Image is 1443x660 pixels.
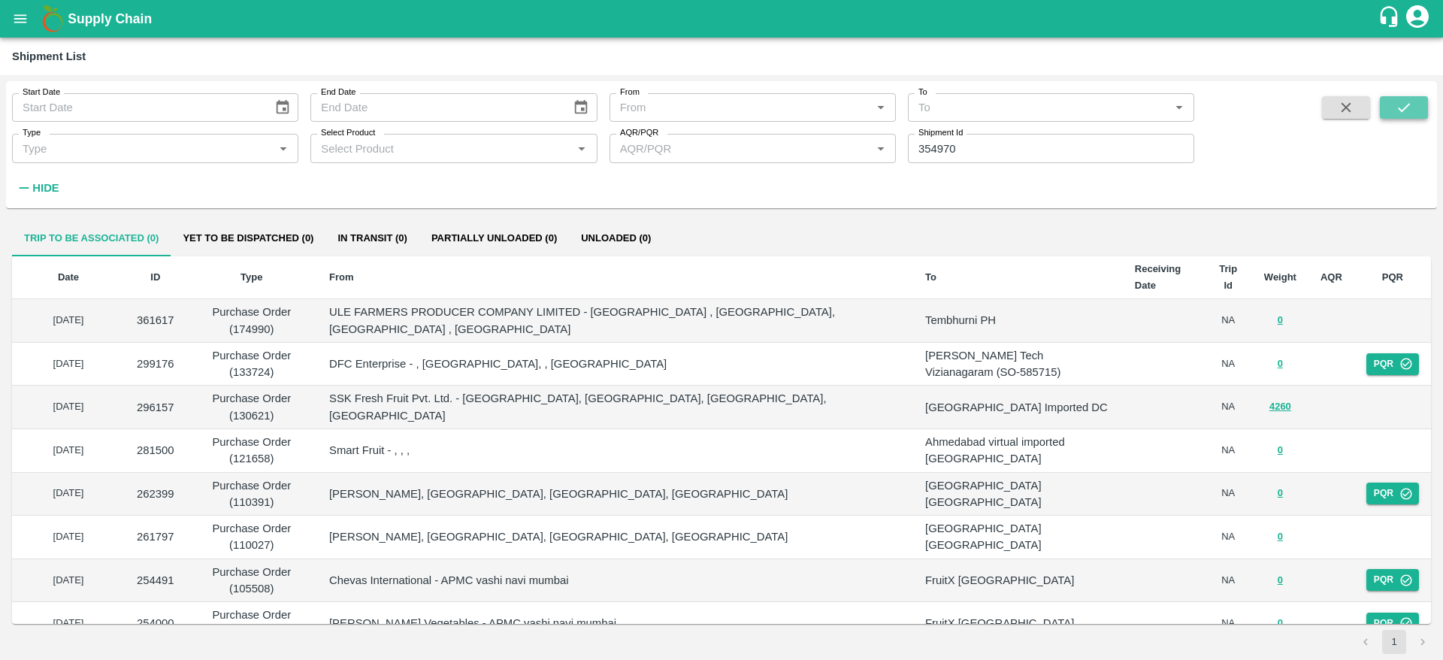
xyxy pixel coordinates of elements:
p: 281500 [137,442,174,459]
strong: Hide [32,182,59,194]
p: SSK Fresh Fruit Pvt. Ltd. - [GEOGRAPHIC_DATA], [GEOGRAPHIC_DATA], [GEOGRAPHIC_DATA], [GEOGRAPHIC_... [329,390,901,424]
p: Purchase Order (110391) [198,477,305,511]
b: ID [150,271,160,283]
td: [DATE] [12,559,125,603]
p: [PERSON_NAME], [GEOGRAPHIC_DATA], [GEOGRAPHIC_DATA], [GEOGRAPHIC_DATA] [329,528,901,545]
p: [PERSON_NAME] Vegetables - APMC vashi navi mumbai [329,615,901,631]
input: End Date [310,93,561,122]
input: AQR/PQR [614,138,847,158]
button: In transit (0) [325,220,419,256]
label: End Date [321,86,355,98]
button: Choose date [567,93,595,122]
button: 0 [1278,615,1283,632]
button: 0 [1278,312,1283,329]
input: Enter Shipment ID [908,134,1194,162]
button: 4260 [1269,398,1291,416]
p: Chevas International - APMC vashi navi mumbai [329,572,901,589]
b: From [329,271,354,283]
p: Smart Fruit - , , , [329,442,901,459]
button: open drawer [3,2,38,36]
p: Purchase Order (174990) [198,304,305,338]
img: logo [38,4,68,34]
p: Ahmedabad virtual imported [GEOGRAPHIC_DATA] [925,434,1111,468]
div: account of current user [1404,3,1431,35]
button: Open [572,138,591,158]
label: AQR/PQR [620,127,658,139]
b: Trip Id [1219,263,1237,291]
td: NA [1205,429,1252,473]
td: [DATE] [12,429,125,473]
td: NA [1205,516,1252,559]
button: PQR [1366,569,1419,591]
p: 254000 [137,615,174,631]
p: Purchase Order (105508) [198,564,305,598]
input: Select Product [315,138,567,158]
p: [PERSON_NAME], [GEOGRAPHIC_DATA], [GEOGRAPHIC_DATA], [GEOGRAPHIC_DATA] [329,486,901,502]
td: NA [1205,299,1252,343]
p: DFC Enterprise - , [GEOGRAPHIC_DATA], , [GEOGRAPHIC_DATA] [329,356,901,372]
a: Supply Chain [68,8,1378,29]
div: Shipment List [12,47,86,66]
p: Purchase Order (121658) [198,434,305,468]
button: 0 [1278,528,1283,546]
button: Open [871,98,891,117]
td: [DATE] [12,299,125,343]
button: 0 [1278,485,1283,502]
p: 296157 [137,399,174,416]
button: page 1 [1382,630,1406,654]
p: [GEOGRAPHIC_DATA] Imported DC [925,399,1111,416]
p: Purchase Order (105173) [198,607,305,640]
button: 0 [1278,442,1283,459]
label: Start Date [23,86,60,98]
b: Type [240,271,262,283]
div: customer-support [1378,5,1404,32]
td: NA [1205,559,1252,603]
td: [DATE] [12,386,125,429]
b: AQR [1320,271,1342,283]
label: Select Product [321,127,375,139]
label: Type [23,127,41,139]
button: Partially Unloaded (0) [419,220,569,256]
td: NA [1205,473,1252,516]
button: PQR [1366,483,1419,504]
button: Choose date [268,93,297,122]
td: [DATE] [12,516,125,559]
p: 262399 [137,486,174,502]
p: ULE FARMERS PRODUCER COMPANY LIMITED - [GEOGRAPHIC_DATA] , [GEOGRAPHIC_DATA], [GEOGRAPHIC_DATA] ,... [329,304,901,338]
td: [DATE] [12,602,125,646]
p: 254491 [137,572,174,589]
input: From [614,98,867,117]
p: FruitX [GEOGRAPHIC_DATA] [925,572,1111,589]
button: 0 [1278,356,1283,373]
p: [GEOGRAPHIC_DATA] [GEOGRAPHIC_DATA] [925,520,1111,554]
p: 299176 [137,356,174,372]
td: NA [1205,386,1252,429]
td: NA [1205,343,1252,386]
label: To [918,86,927,98]
button: Open [1169,98,1189,117]
button: Open [274,138,293,158]
p: [GEOGRAPHIC_DATA] [GEOGRAPHIC_DATA] [925,477,1111,511]
label: Shipment Id [918,127,963,139]
button: Unloaded (0) [569,220,663,256]
p: Purchase Order (130621) [198,390,305,424]
p: [PERSON_NAME] Tech Vizianagaram (SO-585715) [925,347,1111,381]
p: FruitX [GEOGRAPHIC_DATA] [925,615,1111,631]
td: NA [1205,602,1252,646]
p: 361617 [137,312,174,328]
b: To [925,271,936,283]
button: PQR [1366,613,1419,634]
p: Tembhurni PH [925,312,1111,328]
p: Purchase Order (133724) [198,347,305,381]
b: PQR [1382,271,1403,283]
nav: pagination navigation [1351,630,1437,654]
button: Yet to be dispatched (0) [171,220,325,256]
p: 261797 [137,528,174,545]
td: [DATE] [12,473,125,516]
input: Start Date [12,93,262,122]
button: 0 [1278,572,1283,589]
button: Hide [12,175,63,201]
button: PQR [1366,353,1419,375]
p: Purchase Order (110027) [198,520,305,554]
td: [DATE] [12,343,125,386]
